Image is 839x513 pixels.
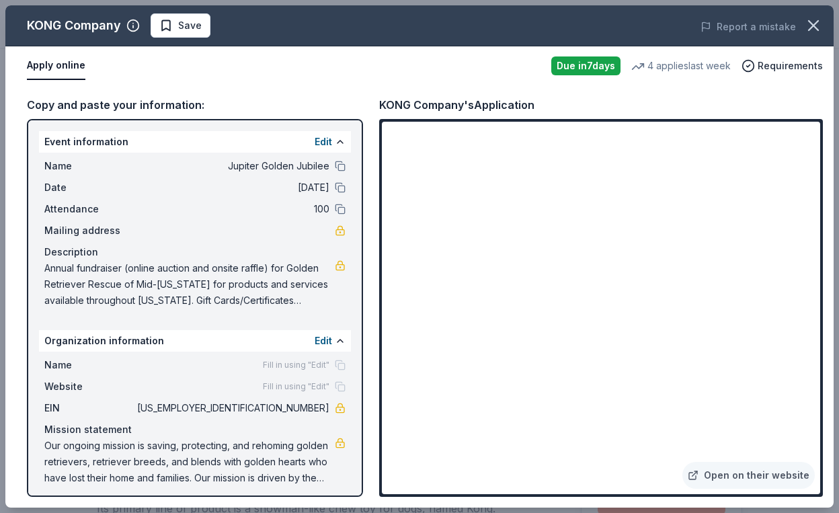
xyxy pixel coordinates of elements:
div: Event information [39,131,351,153]
span: Save [178,17,202,34]
div: KONG Company [27,15,121,36]
div: Description [44,244,346,260]
span: Fill in using "Edit" [263,381,329,392]
button: Save [151,13,210,38]
span: Mailing address [44,223,134,239]
span: Requirements [758,58,823,74]
div: KONG Company's Application [379,96,534,114]
span: Annual fundraiser (online auction and onsite raffle) for Golden Retriever Rescue of Mid-[US_STATE... [44,260,335,309]
span: Attendance [44,201,134,217]
button: Edit [315,333,332,349]
span: Name [44,357,134,373]
div: Organization information [39,330,351,352]
span: EIN [44,400,134,416]
div: Mission statement [44,422,346,438]
span: Our ongoing mission is saving, protecting, and rehoming golden retrievers, retriever breeds, and ... [44,438,335,486]
span: Date [44,180,134,196]
button: Requirements [742,58,823,74]
span: 100 [134,201,329,217]
div: 4 applies last week [631,58,731,74]
a: Open on their website [682,462,815,489]
div: Due in 7 days [551,56,621,75]
span: Name [44,158,134,174]
span: Jupiter Golden Jubilee [134,158,329,174]
span: [US_EMPLOYER_IDENTIFICATION_NUMBER] [134,400,329,416]
span: [DATE] [134,180,329,196]
span: Website [44,379,134,395]
span: Fill in using "Edit" [263,360,329,370]
button: Apply online [27,52,85,80]
div: Copy and paste your information: [27,96,363,114]
button: Edit [315,134,332,150]
button: Report a mistake [701,19,796,35]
